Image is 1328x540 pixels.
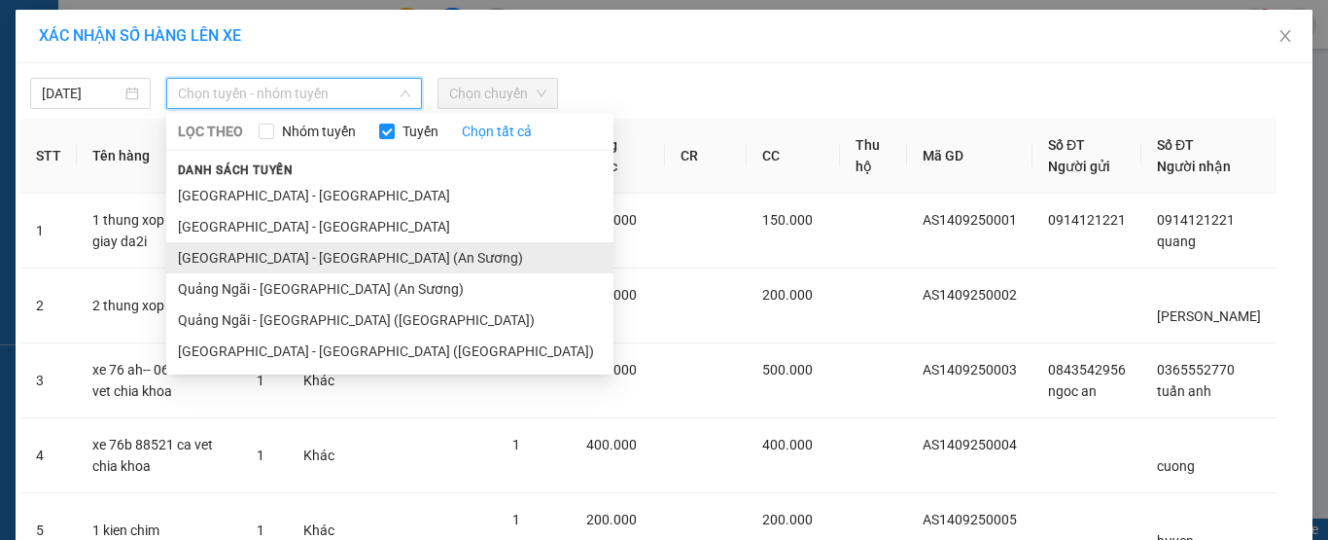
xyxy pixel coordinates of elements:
[20,269,77,343] td: 2
[77,269,241,343] td: 2 thung xop
[77,194,241,269] td: 1 thung xop 1 hop giay da2i
[1048,383,1097,399] span: ngoc an
[449,79,546,108] span: Chọn chuyến
[1157,137,1194,153] span: Số ĐT
[20,119,77,194] th: STT
[747,119,840,194] th: CC
[762,437,813,452] span: 400.000
[274,121,364,142] span: Nhóm tuyến
[1048,362,1126,378] span: 0843542956
[1157,212,1235,228] span: 0914121221
[166,162,305,179] span: Danh sách tuyến
[288,418,350,493] td: Khác
[762,512,813,527] span: 200.000
[923,512,1017,527] span: AS1409250005
[178,79,410,108] span: Chọn tuyến - nhóm tuyến
[1157,308,1261,324] span: [PERSON_NAME]
[462,121,532,142] a: Chọn tất cả
[20,194,77,269] td: 1
[923,437,1017,452] span: AS1409250004
[395,121,446,142] span: Tuyến
[512,512,520,527] span: 1
[762,362,813,378] span: 500.000
[257,522,264,538] span: 1
[571,119,666,194] th: Tổng cước
[1157,234,1196,249] span: quang
[923,362,1017,378] span: AS1409250003
[178,121,243,142] span: LỌC THEO
[39,26,241,45] span: XÁC NHẬN SỐ HÀNG LÊN XE
[1157,159,1231,174] span: Người nhận
[512,437,520,452] span: 1
[840,119,907,194] th: Thu hộ
[1048,137,1085,153] span: Số ĐT
[77,343,241,418] td: xe 76 ah-- 06864 ca vet chia khoa
[1157,383,1211,399] span: tuấn anh
[20,343,77,418] td: 3
[166,211,613,242] li: [GEOGRAPHIC_DATA] - [GEOGRAPHIC_DATA]
[77,418,241,493] td: xe 76b 88521 ca vet chia khoa
[762,212,813,228] span: 150.000
[166,180,613,211] li: [GEOGRAPHIC_DATA] - [GEOGRAPHIC_DATA]
[907,119,1032,194] th: Mã GD
[166,242,613,273] li: [GEOGRAPHIC_DATA] - [GEOGRAPHIC_DATA] (An Sương)
[586,437,637,452] span: 400.000
[1157,362,1235,378] span: 0365552770
[257,373,264,388] span: 1
[923,212,1017,228] span: AS1409250001
[1157,458,1195,474] span: cuong
[42,83,122,104] input: 14/09/2025
[923,287,1017,303] span: AS1409250002
[166,336,613,367] li: [GEOGRAPHIC_DATA] - [GEOGRAPHIC_DATA] ([GEOGRAPHIC_DATA])
[586,512,637,527] span: 200.000
[166,305,613,336] li: Quảng Ngãi - [GEOGRAPHIC_DATA] ([GEOGRAPHIC_DATA])
[257,448,264,463] span: 1
[665,119,747,194] th: CR
[762,287,813,303] span: 200.000
[288,343,350,418] td: Khác
[1277,28,1293,44] span: close
[1258,10,1312,64] button: Close
[77,119,241,194] th: Tên hàng
[1048,212,1126,228] span: 0914121221
[166,273,613,305] li: Quảng Ngãi - [GEOGRAPHIC_DATA] (An Sương)
[1048,159,1110,174] span: Người gửi
[20,418,77,493] td: 4
[400,88,411,99] span: down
